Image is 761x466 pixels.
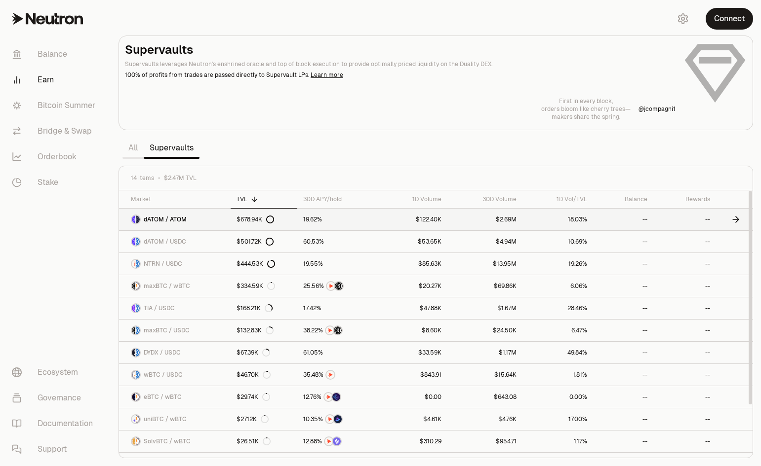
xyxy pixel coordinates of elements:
a: SolvBTC LogowBTC LogoSolvBTC / wBTC [119,430,231,452]
img: DYDX Logo [132,349,135,357]
span: uniBTC / wBTC [144,415,187,423]
a: Governance [4,385,107,411]
a: Learn more [311,71,343,79]
a: 19.26% [522,253,593,275]
a: $0.00 [379,386,447,408]
a: $310.29 [379,430,447,452]
a: $1.67M [447,297,522,319]
a: Balance [4,41,107,67]
span: maxBTC / USDC [144,326,190,334]
img: wBTC Logo [136,282,140,290]
div: $678.94K [237,215,274,223]
div: 1D Vol/TVL [528,195,587,203]
a: -- [593,209,653,230]
img: USDC Logo [136,304,140,312]
a: $444.53K [231,253,297,275]
button: NTRNEtherFi Points [303,392,372,402]
a: All [122,138,144,158]
img: wBTC Logo [136,437,140,445]
a: dATOM LogoATOM LogodATOM / ATOM [119,209,231,230]
button: NTRNStructured Points [303,281,372,291]
a: maxBTC LogowBTC LogomaxBTC / wBTC [119,275,231,297]
p: 100% of profits from trades are passed directly to Supervault LPs. [125,71,676,79]
img: USDC Logo [136,260,140,268]
a: -- [593,253,653,275]
a: Documentation [4,411,107,436]
span: NTRN / USDC [144,260,182,268]
div: $168.21K [237,304,273,312]
div: $334.59K [237,282,275,290]
a: -- [653,320,716,341]
a: dATOM LogoUSDC LogodATOM / USDC [119,231,231,252]
a: $13.95M [447,253,522,275]
a: -- [593,297,653,319]
a: $501.72K [231,231,297,252]
a: Support [4,436,107,462]
img: dATOM Logo [132,238,135,246]
a: 28.46% [522,297,593,319]
a: -- [653,253,716,275]
a: -- [653,386,716,408]
img: maxBTC Logo [132,282,135,290]
a: 1.81% [522,364,593,386]
a: maxBTC LogoUSDC LogomaxBTC / USDC [119,320,231,341]
a: DYDX LogoUSDC LogoDYDX / USDC [119,342,231,363]
a: $33.59K [379,342,447,363]
button: NTRN [303,370,372,380]
img: NTRN [326,371,334,379]
a: NTRNStructured Points [297,275,378,297]
img: USDC Logo [136,326,140,334]
a: $29.74K [231,386,297,408]
a: Bridge & Swap [4,118,107,144]
div: TVL [237,195,291,203]
img: NTRN [326,415,334,423]
img: NTRN [324,393,332,401]
div: $26.51K [237,437,271,445]
a: uniBTC LogowBTC LogouniBTC / wBTC [119,408,231,430]
a: $954.71 [447,430,522,452]
a: $334.59K [231,275,297,297]
img: USDC Logo [136,349,140,357]
img: dATOM Logo [132,215,135,223]
a: $4.61K [379,408,447,430]
p: @ jcompagni1 [639,105,676,113]
a: wBTC LogoUSDC LogowBTC / USDC [119,364,231,386]
img: NTRN [326,326,334,334]
p: makers share the spring. [541,113,631,121]
a: 18.03% [522,209,593,230]
img: NTRN [325,437,333,445]
button: NTRNStructured Points [303,325,372,335]
img: uniBTC Logo [132,415,135,423]
span: dATOM / USDC [144,238,186,246]
a: 10.69% [522,231,593,252]
a: 17.00% [522,408,593,430]
a: -- [593,342,653,363]
a: -- [593,386,653,408]
div: $444.53K [237,260,275,268]
img: TIA Logo [132,304,135,312]
img: Solv Points [333,437,341,445]
button: NTRNSolv Points [303,436,372,446]
a: -- [653,408,716,430]
a: -- [593,320,653,341]
a: $643.08 [447,386,522,408]
a: Supervaults [144,138,200,158]
img: wBTC Logo [136,393,140,401]
a: $26.51K [231,430,297,452]
h2: Supervaults [125,42,676,58]
img: ATOM Logo [136,215,140,223]
a: $168.21K [231,297,297,319]
a: Stake [4,170,107,195]
a: Earn [4,67,107,93]
img: EtherFi Points [332,393,340,401]
a: NTRNStructured Points [297,320,378,341]
a: First in every block,orders bloom like cherry trees—makers share the spring. [541,97,631,121]
img: USDC Logo [136,371,140,379]
img: Structured Points [335,282,343,290]
a: 6.06% [522,275,593,297]
img: wBTC Logo [136,415,140,423]
a: eBTC LogowBTC LogoeBTC / wBTC [119,386,231,408]
a: $47.88K [379,297,447,319]
a: $678.94K [231,209,297,230]
a: -- [653,231,716,252]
